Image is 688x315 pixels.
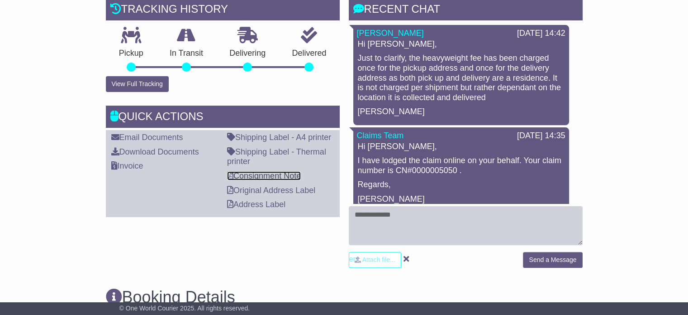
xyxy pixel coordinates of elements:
a: Shipping Label - A4 printer [227,133,331,142]
p: Hi [PERSON_NAME], [358,142,565,152]
div: [DATE] 14:42 [517,29,565,39]
p: Just to clarify, the heavyweight fee has been charged once for the pickup address and once for th... [358,53,565,102]
button: Send a Message [523,252,582,268]
p: Regards, [358,180,565,190]
a: Consignment Note [227,171,301,180]
p: [PERSON_NAME] [358,194,565,204]
button: View Full Tracking [106,76,169,92]
a: Download Documents [111,147,199,156]
p: [PERSON_NAME] [358,107,565,117]
span: © One World Courier 2025. All rights reserved. [119,305,250,312]
a: Email Documents [111,133,183,142]
p: I have lodged the claim online on your behalf. Your claim number is CN#0000005050 . [358,156,565,175]
p: In Transit [157,48,216,58]
p: Delivered [279,48,339,58]
p: Pickup [106,48,157,58]
a: Invoice [111,161,143,170]
a: Claims Team [357,131,404,140]
p: Delivering [216,48,279,58]
p: Hi [PERSON_NAME], [358,39,565,49]
h3: Booking Details [106,288,583,306]
a: [PERSON_NAME] [357,29,424,38]
div: Quick Actions [106,106,340,130]
a: Original Address Label [227,186,315,195]
a: Address Label [227,200,285,209]
a: Shipping Label - Thermal printer [227,147,326,166]
div: [DATE] 14:35 [517,131,565,141]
